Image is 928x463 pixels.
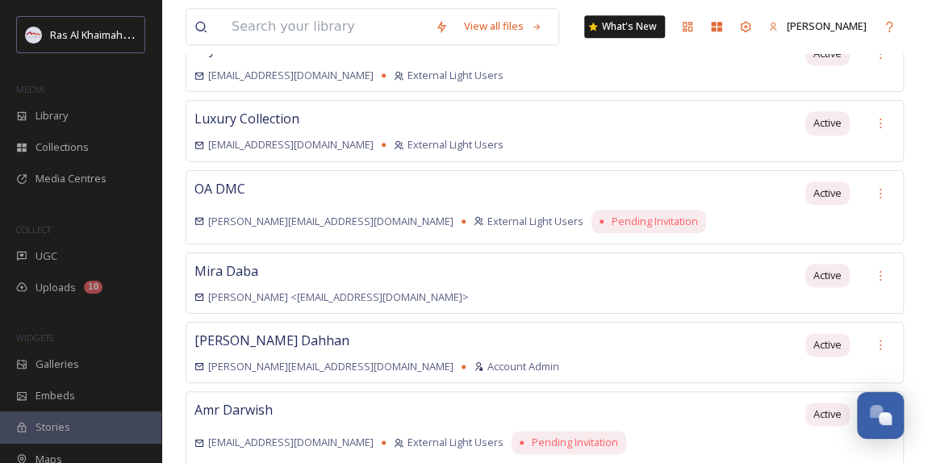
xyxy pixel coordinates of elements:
[813,407,842,422] span: Active
[456,10,550,42] a: View all files
[36,357,79,372] span: Galleries
[224,9,427,44] input: Search your library
[408,68,504,83] span: External Light Users
[760,10,875,42] a: [PERSON_NAME]
[50,27,278,42] span: Ras Al Khaimah Tourism Development Authority
[813,268,842,283] span: Active
[408,435,504,450] span: External Light Users
[208,137,374,152] span: [EMAIL_ADDRESS][DOMAIN_NAME]
[16,83,44,95] span: MEDIA
[194,262,258,280] span: Mira Daba
[208,68,374,83] span: [EMAIL_ADDRESS][DOMAIN_NAME]
[208,214,454,229] span: [PERSON_NAME][EMAIL_ADDRESS][DOMAIN_NAME]
[194,180,245,198] span: OA DMC
[813,115,842,131] span: Active
[208,435,374,450] span: [EMAIL_ADDRESS][DOMAIN_NAME]
[612,214,698,229] span: Pending Invitation
[787,19,867,33] span: [PERSON_NAME]
[36,108,68,123] span: Library
[16,332,53,344] span: WIDGETS
[487,214,583,229] span: External Light Users
[194,401,273,419] span: Amr Darwish
[36,171,107,186] span: Media Centres
[408,137,504,152] span: External Light Users
[36,419,70,435] span: Stories
[584,15,665,38] a: What's New
[813,186,842,201] span: Active
[208,290,469,305] span: [PERSON_NAME] <[EMAIL_ADDRESS][DOMAIN_NAME]>
[36,248,57,264] span: UGC
[194,332,349,349] span: [PERSON_NAME] Dahhan
[36,388,75,403] span: Embeds
[857,392,904,439] button: Open Chat
[84,281,102,294] div: 10
[36,280,76,295] span: Uploads
[813,46,842,61] span: Active
[487,359,559,374] span: Account Admin
[194,110,299,127] span: Luxury Collection
[813,337,842,352] span: Active
[26,27,42,43] img: Logo_RAKTDA_RGB-01.png
[532,435,618,450] span: Pending Invitation
[16,223,51,236] span: COLLECT
[36,140,89,155] span: Collections
[208,359,454,374] span: [PERSON_NAME][EMAIL_ADDRESS][DOMAIN_NAME]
